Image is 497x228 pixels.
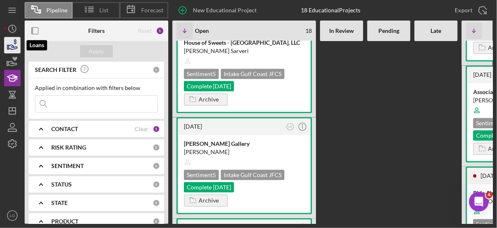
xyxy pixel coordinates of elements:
[469,192,489,212] iframe: Intercom live chat
[51,126,78,132] b: CONTACT
[184,39,305,47] div: House of Sweets - [GEOGRAPHIC_DATA], LLC
[378,28,399,34] b: Pending
[153,66,160,74] div: 0
[199,93,219,106] div: Archive
[301,7,360,14] div: 18 Educational Projects
[138,28,152,34] div: Reset
[176,16,312,113] a: [DATE]LGHouse of Sweets - [GEOGRAPHIC_DATA], LLC[PERSON_NAME] SarveriSentiment5Intake Gulf Coast ...
[285,121,296,132] button: LG
[35,67,76,73] b: SEARCH FILTER
[195,28,209,34] b: Open
[35,85,158,91] div: Applied in combination with filters below
[184,194,228,207] button: Archive
[184,81,234,91] div: Complete [DATE]
[431,28,442,34] b: Late
[51,181,72,188] b: STATUS
[100,7,109,14] span: List
[80,45,113,58] button: Apply
[473,71,491,78] time: 2024-05-03 02:13
[141,7,163,14] span: Forecast
[89,45,104,58] div: Apply
[153,162,160,170] div: 0
[51,144,86,151] b: RISK RATING
[221,69,284,79] div: Intake Gulf Coast JFCS
[455,2,472,18] div: Export
[51,218,78,225] b: PRODUCT
[88,28,105,34] b: Filters
[10,214,15,218] text: LG
[153,218,160,225] div: 0
[184,182,234,192] div: Complete [DATE]
[289,125,292,128] text: LG
[153,199,160,207] div: 0
[184,170,219,180] div: Sentiment 5
[51,200,68,206] b: STATE
[305,28,312,34] span: 18
[447,2,493,18] button: Export
[199,194,219,207] div: Archive
[184,123,202,130] time: 2025-07-25 19:34
[184,93,228,106] button: Archive
[221,170,284,180] div: Intake Gulf Coast JFCS
[172,2,265,18] button: New Educational Project
[193,2,257,18] div: New Educational Project
[184,69,219,79] div: Sentiment 5
[135,126,149,132] div: Clear
[184,148,305,156] div: [PERSON_NAME]
[184,140,305,148] div: [PERSON_NAME] Gallery
[330,28,354,34] b: In Review
[4,207,21,224] button: LG
[46,7,67,14] span: Pipeline
[486,192,492,198] span: 4
[153,144,160,151] div: 0
[51,163,84,169] b: SENTIMENT
[153,181,160,188] div: 0
[184,47,305,55] div: [PERSON_NAME] Sarveri
[156,27,164,35] div: 1
[176,117,312,214] a: [DATE]LG[PERSON_NAME] Gallery[PERSON_NAME]Sentiment5Intake Gulf Coast JFCSComplete [DATE]Archive
[153,125,160,133] div: 1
